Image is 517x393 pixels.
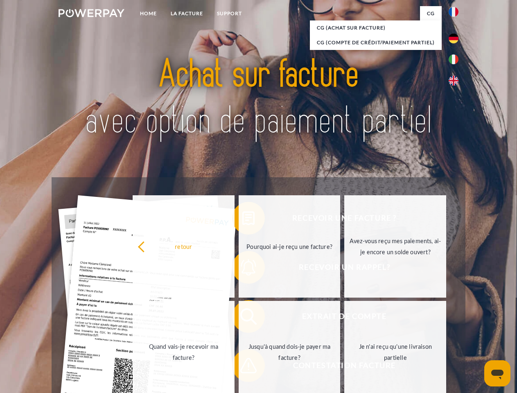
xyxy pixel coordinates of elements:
[59,9,124,17] img: logo-powerpay-white.svg
[349,235,441,257] div: Avez-vous reçu mes paiements, ai-je encore un solde ouvert?
[449,7,458,17] img: fr
[138,341,230,363] div: Quand vais-je recevoir ma facture?
[244,241,336,252] div: Pourquoi ai-je reçu une facture?
[78,39,439,157] img: title-powerpay_fr.svg
[484,360,510,386] iframe: Bouton de lancement de la fenêtre de messagerie
[349,341,441,363] div: Je n'ai reçu qu'une livraison partielle
[310,20,442,35] a: CG (achat sur facture)
[210,6,249,21] a: Support
[133,6,164,21] a: Home
[344,195,446,298] a: Avez-vous reçu mes paiements, ai-je encore un solde ouvert?
[420,6,442,21] a: CG
[449,54,458,64] img: it
[310,35,442,50] a: CG (Compte de crédit/paiement partiel)
[449,76,458,86] img: en
[244,341,336,363] div: Jusqu'à quand dois-je payer ma facture?
[164,6,210,21] a: LA FACTURE
[138,241,230,252] div: retour
[449,34,458,43] img: de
